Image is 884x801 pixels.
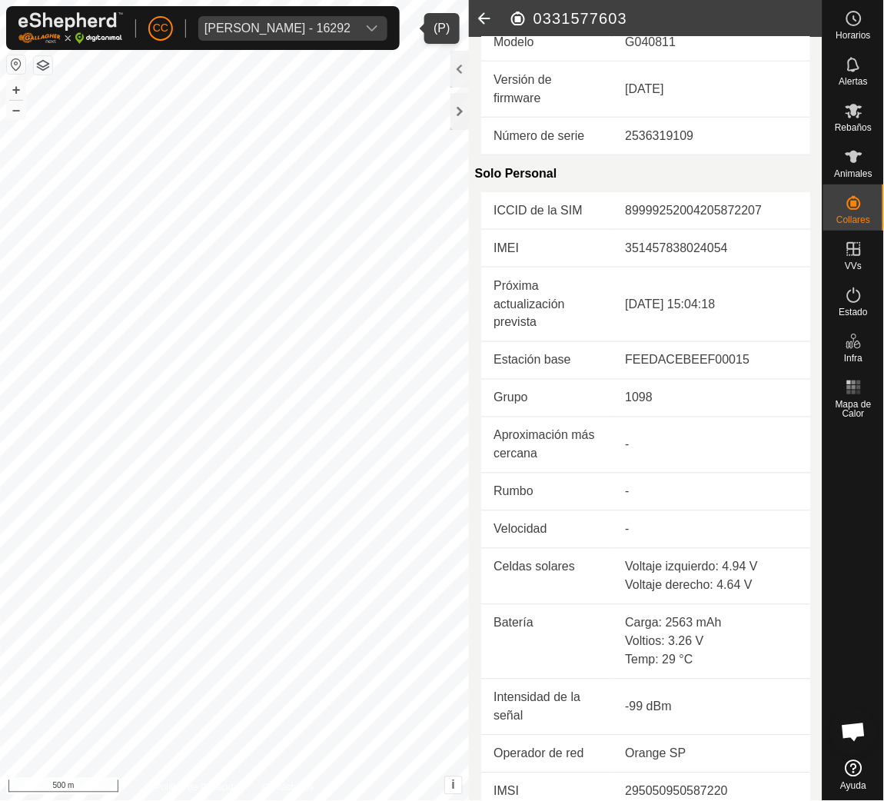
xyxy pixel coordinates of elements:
[613,192,810,230] td: 89999252004205872207
[613,342,810,380] td: FEEDACEBEEF00015
[625,633,798,651] div: Voltios: 3.26 V
[823,754,884,797] a: Ayuda
[613,680,810,736] td: -99 dBm
[836,31,871,40] span: Horarios
[481,680,613,736] td: Intensidad de la señal
[481,736,613,773] td: Operador de red
[18,12,123,44] img: Logo Gallagher
[262,781,314,795] a: Contáctenos
[198,16,357,41] span: Inigo Almorza Aranguren - 16292
[625,80,798,98] div: [DATE]
[613,230,810,268] td: 351457838024054
[481,192,613,230] td: ICCID de la SIM
[445,777,462,794] button: i
[625,558,798,577] div: Voltaje izquierdo: 4.94 V
[481,417,613,474] td: Aproximación más cercana
[204,22,351,35] div: [PERSON_NAME] - 16292
[625,127,798,145] div: 2536319109
[839,307,868,317] span: Estado
[357,16,387,41] div: dropdown trigger
[625,651,798,670] div: Temp: 29 °C
[613,736,810,773] td: Orange SP
[844,354,862,363] span: Infra
[153,20,168,36] span: CC
[836,215,870,224] span: Collares
[613,417,810,474] td: -
[481,118,613,155] td: Número de serie
[613,474,810,511] td: -
[841,782,867,791] span: Ayuda
[481,511,613,549] td: Velocidad
[481,342,613,380] td: Estación base
[835,169,872,178] span: Animales
[839,77,868,86] span: Alertas
[452,779,455,792] span: i
[509,9,823,28] h2: 0331577603
[155,781,244,795] a: Política de Privacidad
[625,614,798,633] div: Carga: 2563 mAh
[7,101,25,119] button: –
[613,380,810,417] td: 1098
[7,81,25,99] button: +
[831,709,877,755] div: Chat abierto
[481,605,613,680] td: Batería
[845,261,862,271] span: VVs
[625,33,798,52] div: G040811
[481,474,613,511] td: Rumbo
[7,55,25,74] button: Restablecer Mapa
[613,268,810,342] td: [DATE] 15:04:18
[481,230,613,268] td: IMEI
[34,56,52,75] button: Capas del Mapa
[827,400,880,418] span: Mapa de Calor
[625,577,798,595] div: Voltaje derecho: 4.64 V
[481,24,613,61] td: Modelo
[481,268,613,342] td: Próxima actualización prevista
[481,549,613,605] td: Celdas solares
[835,123,872,132] span: Rebaños
[481,380,613,417] td: Grupo
[475,155,810,192] div: Solo Personal
[613,511,810,549] td: -
[481,61,613,118] td: Versión de firmware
